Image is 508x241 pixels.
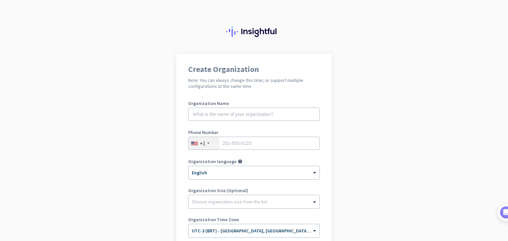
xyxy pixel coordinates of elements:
input: 201-555-0123 [188,137,320,150]
input: What is the name of your organization? [188,108,320,121]
div: +1 [200,140,205,147]
label: Organization Name [188,101,320,106]
i: help [238,159,242,164]
label: Organization language [188,159,236,164]
h1: Create Organization [188,65,320,73]
img: Insightful [226,26,282,37]
label: Phone Number [188,130,320,135]
label: Organization Size (Optional) [188,188,320,193]
h2: Note: You can always change this later, or support multiple configurations at the same time [188,77,320,89]
label: Organization Time Zone [188,217,320,222]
